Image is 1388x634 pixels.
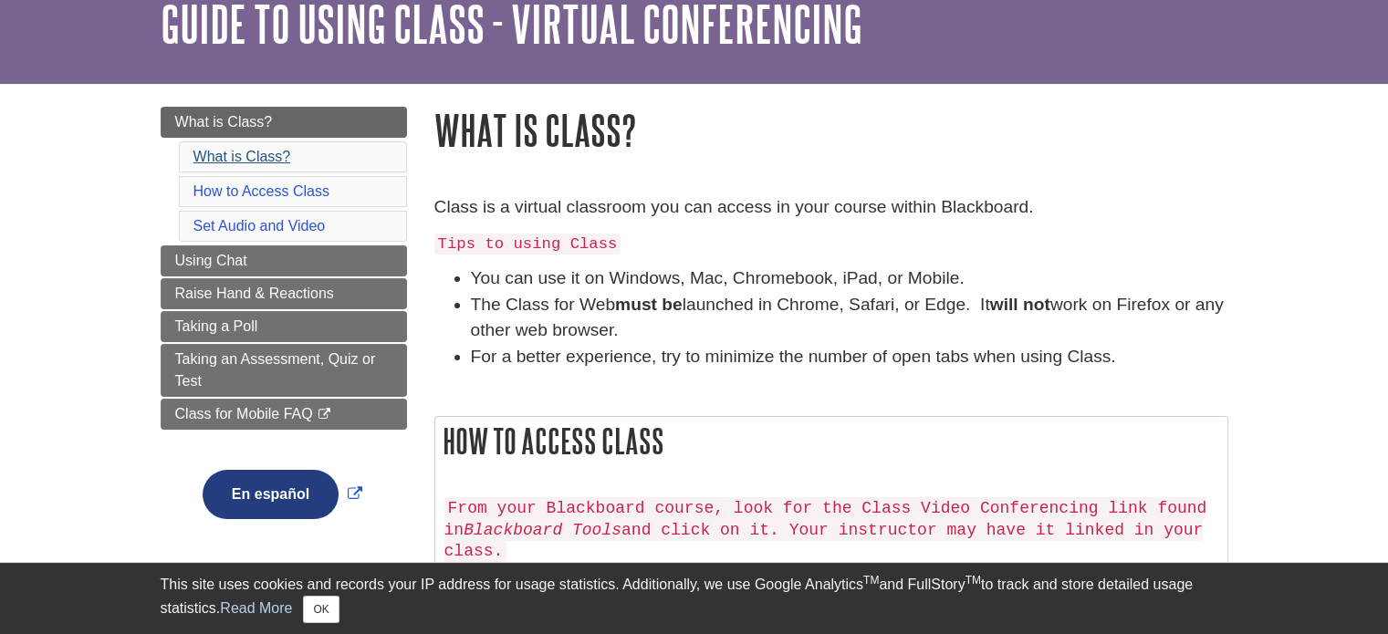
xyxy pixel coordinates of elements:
[435,417,1227,465] h2: How to Access Class
[203,470,339,519] button: En español
[161,107,407,550] div: Guide Page Menu
[434,194,1228,221] p: Class is a virtual classroom you can access in your course within Blackboard.
[863,574,879,587] sup: TM
[175,351,376,389] span: Taking an Assessment, Quiz or Test
[175,286,334,301] span: Raise Hand & Reactions
[471,292,1228,345] li: The Class for Web launched in Chrome, Safari, or Edge. It work on Firefox or any other web browser.
[615,295,683,314] strong: must be
[175,253,247,268] span: Using Chat
[434,234,621,255] code: Tips to using Class
[161,311,407,342] a: Taking a Poll
[220,600,292,616] a: Read More
[161,278,407,309] a: Raise Hand & Reactions
[161,574,1228,623] div: This site uses cookies and records your IP address for usage statistics. Additionally, we use Goo...
[161,107,407,138] a: What is Class?
[193,183,329,199] a: How to Access Class
[471,344,1228,370] li: For a better experience, try to minimize the number of open tabs when using Class.
[990,295,1050,314] strong: will not
[175,318,258,334] span: Taking a Poll
[198,486,367,502] a: Link opens in new window
[444,497,1207,563] code: From your Blackboard course, look for the Class Video Conferencing link found in and click on it....
[471,265,1228,292] li: You can use it on Windows, Mac, Chromebook, iPad, or Mobile.
[161,245,407,276] a: Using Chat
[965,574,981,587] sup: TM
[193,149,291,164] a: What is Class?
[464,521,621,539] em: Blackboard Tools
[317,409,332,421] i: This link opens in a new window
[175,406,313,421] span: Class for Mobile FAQ
[193,218,326,234] a: Set Audio and Video
[161,344,407,397] a: Taking an Assessment, Quiz or Test
[161,399,407,430] a: Class for Mobile FAQ
[175,114,273,130] span: What is Class?
[303,596,339,623] button: Close
[434,107,1228,153] h1: What is Class?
